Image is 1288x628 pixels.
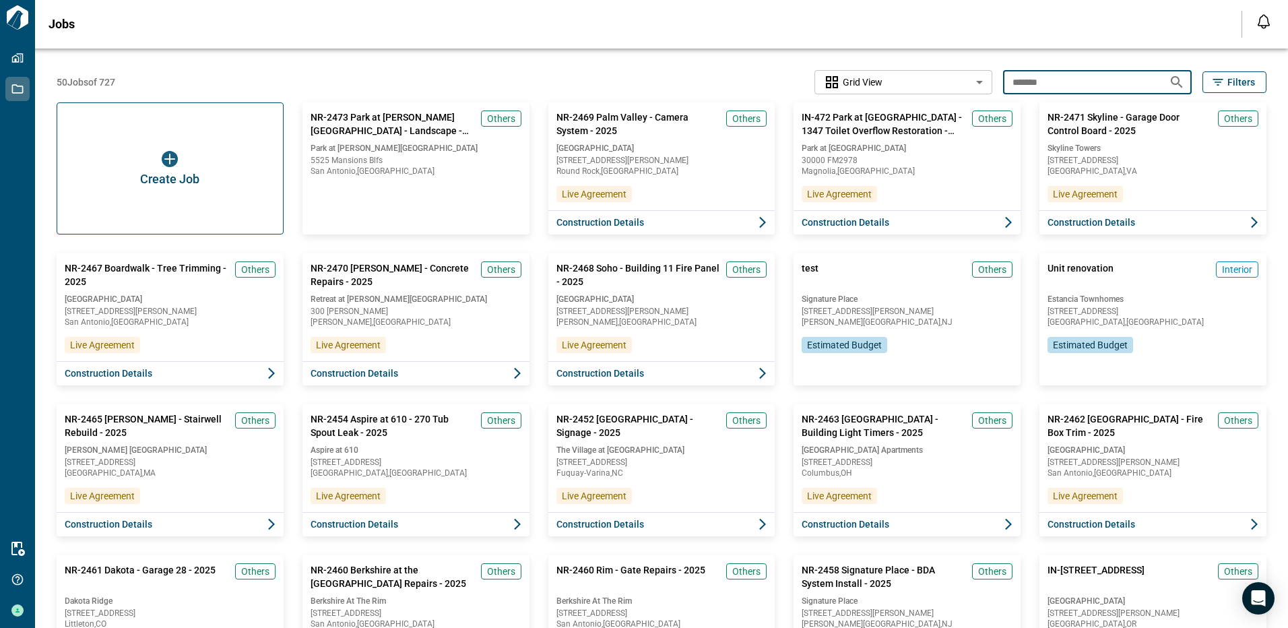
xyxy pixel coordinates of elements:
span: NR-2470 [PERSON_NAME] - Concrete Repairs - 2025 [311,261,476,288]
span: [STREET_ADDRESS] [556,458,767,466]
span: Estimated Budget [1053,338,1128,352]
span: NR-2462 [GEOGRAPHIC_DATA] - Fire Box Trim - 2025 [1048,412,1213,439]
span: 300 [PERSON_NAME] [311,307,521,315]
button: Construction Details [57,361,284,385]
span: Others [978,565,1006,578]
span: The Village at [GEOGRAPHIC_DATA] [556,445,767,456]
div: Open Intercom Messenger [1242,582,1275,615]
button: Construction Details [548,361,775,385]
span: Construction Details [556,216,644,229]
span: [STREET_ADDRESS] [311,609,521,617]
span: Construction Details [802,216,889,229]
span: Live Agreement [316,338,381,352]
span: San Antonio , [GEOGRAPHIC_DATA] [311,167,521,175]
span: [STREET_ADDRESS][PERSON_NAME] [65,307,276,315]
span: Live Agreement [1053,489,1118,503]
span: [GEOGRAPHIC_DATA] [556,143,767,154]
span: [STREET_ADDRESS][PERSON_NAME] [1048,458,1258,466]
span: Live Agreement [562,489,626,503]
button: Filters [1202,71,1266,93]
span: Others [732,112,761,125]
span: NR-2465 [PERSON_NAME] - Stairwell Rebuild - 2025 [65,412,230,439]
span: Others [978,263,1006,276]
span: Skyline Towers [1048,143,1258,154]
span: [STREET_ADDRESS] [65,458,276,466]
span: Others [1224,112,1252,125]
span: Estimated Budget [807,338,882,352]
span: [STREET_ADDRESS][PERSON_NAME] [556,156,767,164]
span: Construction Details [1048,517,1135,531]
span: Retreat at [PERSON_NAME][GEOGRAPHIC_DATA] [311,294,521,305]
span: Others [978,414,1006,427]
span: Signature Place [802,294,1012,305]
span: [PERSON_NAME] [GEOGRAPHIC_DATA] [65,445,276,456]
span: Live Agreement [562,187,626,201]
span: [STREET_ADDRESS] [802,458,1012,466]
span: Others [487,565,515,578]
span: Construction Details [556,517,644,531]
span: Construction Details [65,367,152,380]
span: [GEOGRAPHIC_DATA] , OR [1048,620,1258,628]
span: [STREET_ADDRESS] [65,609,276,617]
span: Live Agreement [1053,187,1118,201]
span: Live Agreement [807,489,872,503]
span: San Antonio , [GEOGRAPHIC_DATA] [65,318,276,326]
span: NR-2463 [GEOGRAPHIC_DATA] - Building Light Timers - 2025 [802,412,967,439]
span: Construction Details [65,517,152,531]
span: Magnolia , [GEOGRAPHIC_DATA] [802,167,1012,175]
span: Park at [PERSON_NAME][GEOGRAPHIC_DATA] [311,143,521,154]
span: [STREET_ADDRESS] [1048,307,1258,315]
button: Construction Details [302,512,529,536]
span: IN-472 Park at [GEOGRAPHIC_DATA] - 1347 Toilet Overflow Restoration - 2025 [802,111,967,137]
span: Live Agreement [70,489,135,503]
span: [GEOGRAPHIC_DATA] [65,294,276,305]
span: Construction Details [311,517,398,531]
span: Unit renovation [1048,261,1114,288]
span: Others [241,565,269,578]
span: Construction Details [556,367,644,380]
span: IN-[STREET_ADDRESS] [1048,563,1145,590]
span: Grid View [843,75,882,89]
span: Interior [1222,263,1252,276]
span: Others [732,263,761,276]
span: 5525 Mansions Blfs [311,156,521,164]
span: Aspire at 610 [311,445,521,456]
span: Construction Details [802,517,889,531]
span: Jobs [49,18,75,31]
button: Construction Details [794,512,1021,536]
span: [PERSON_NAME] , [GEOGRAPHIC_DATA] [556,318,767,326]
button: Construction Details [548,512,775,536]
span: NR-2454 Aspire at 610 - 270 Tub Spout Leak - 2025 [311,412,476,439]
span: NR-2458 Signature Place - BDA System Install - 2025 [802,563,967,590]
span: [STREET_ADDRESS][PERSON_NAME] [556,307,767,315]
span: NR-2452 [GEOGRAPHIC_DATA] - Signage - 2025 [556,412,721,439]
span: NR-2473 Park at [PERSON_NAME][GEOGRAPHIC_DATA] - Landscape - 2025 [311,111,476,137]
span: Others [241,263,269,276]
span: NR-2461 Dakota - Garage 28 - 2025 [65,563,216,590]
button: Construction Details [1039,512,1266,536]
span: [STREET_ADDRESS] [311,458,521,466]
div: Without label [814,69,992,96]
span: Live Agreement [70,338,135,352]
span: [GEOGRAPHIC_DATA] [1048,596,1258,606]
span: NR-2460 Rim - Gate Repairs - 2025 [556,563,705,590]
span: Others [732,414,761,427]
button: Construction Details [548,210,775,234]
button: Construction Details [302,361,529,385]
button: Construction Details [57,512,284,536]
button: Search jobs [1163,69,1190,96]
span: Fuquay-Varina , NC [556,469,767,477]
span: Others [978,112,1006,125]
span: Columbus , OH [802,469,1012,477]
span: Dakota Ridge [65,596,276,606]
span: Others [732,565,761,578]
span: Construction Details [1048,216,1135,229]
span: Live Agreement [807,187,872,201]
span: San Antonio , [GEOGRAPHIC_DATA] [556,620,767,628]
span: Others [487,112,515,125]
span: [GEOGRAPHIC_DATA] , MA [65,469,276,477]
span: Others [487,263,515,276]
span: [STREET_ADDRESS][PERSON_NAME] [1048,609,1258,617]
span: [STREET_ADDRESS] [556,609,767,617]
span: [GEOGRAPHIC_DATA] , VA [1048,167,1258,175]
